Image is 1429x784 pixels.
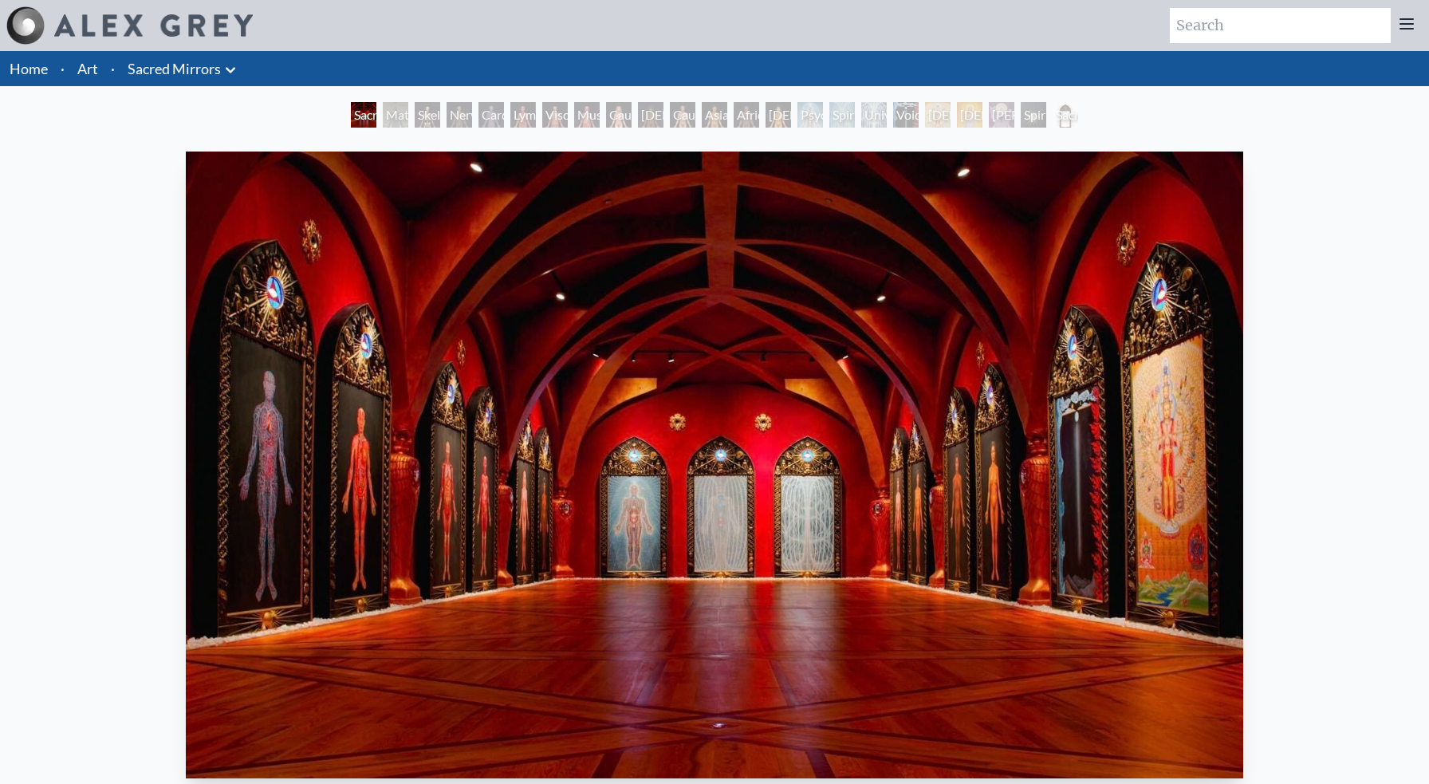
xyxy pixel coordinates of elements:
[670,102,695,128] div: Caucasian Man
[989,102,1014,128] div: [PERSON_NAME]
[957,102,982,128] div: [DEMOGRAPHIC_DATA]
[829,102,855,128] div: Spiritual Energy System
[447,102,472,128] div: Nervous System
[186,152,1244,778] img: sacred-mirrors-room-entheon.jpg
[1021,102,1046,128] div: Spiritual World
[766,102,791,128] div: [DEMOGRAPHIC_DATA] Woman
[510,102,536,128] div: Lymphatic System
[104,51,121,86] li: ·
[10,60,48,77] a: Home
[478,102,504,128] div: Cardiovascular System
[77,57,98,80] a: Art
[702,102,727,128] div: Asian Man
[54,51,71,86] li: ·
[351,102,376,128] div: Sacred Mirrors Room, [GEOGRAPHIC_DATA]
[128,57,221,80] a: Sacred Mirrors
[415,102,440,128] div: Skeletal System
[574,102,600,128] div: Muscle System
[638,102,663,128] div: [DEMOGRAPHIC_DATA] Woman
[893,102,919,128] div: Void Clear Light
[606,102,632,128] div: Caucasian Woman
[1053,102,1078,128] div: Sacred Mirrors Frame
[1170,8,1391,43] input: Search
[383,102,408,128] div: Material World
[925,102,951,128] div: [DEMOGRAPHIC_DATA]
[861,102,887,128] div: Universal Mind Lattice
[542,102,568,128] div: Viscera
[734,102,759,128] div: African Man
[797,102,823,128] div: Psychic Energy System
